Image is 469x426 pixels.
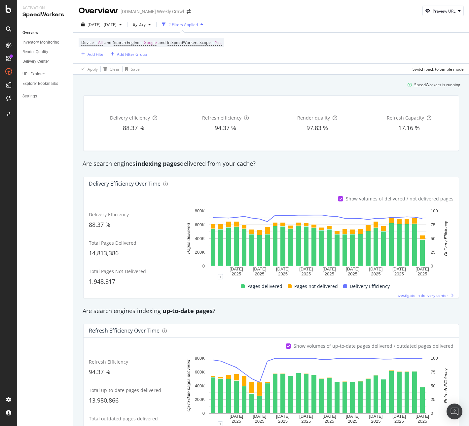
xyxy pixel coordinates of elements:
span: = [212,40,214,45]
text: 800K [195,208,205,213]
text: 50 [431,236,435,241]
span: Refresh Capacity [387,115,424,121]
text: 2025 [371,419,381,424]
text: 2025 [232,419,241,424]
button: Save [123,64,140,74]
div: Switch back to Simple mode [413,66,464,72]
span: By Day [130,21,146,27]
a: Delivery Center [22,58,68,65]
div: Save [131,66,140,72]
button: By Day [130,19,154,30]
text: 200K [195,397,205,402]
span: Device [81,40,94,45]
div: 1 [218,274,223,279]
text: 2025 [301,419,311,424]
text: 0 [202,411,205,416]
text: 600K [195,222,205,227]
div: Open Intercom Messenger [447,404,462,419]
div: SpeedWorkers is running [414,82,460,88]
text: 2025 [278,419,288,424]
button: Add Filter [79,50,105,58]
text: [DATE] [299,266,313,271]
a: Render Quality [22,49,68,55]
text: 0 [431,264,433,268]
span: 97.83 % [307,124,328,132]
div: Are search engines delivered from your cache? [79,160,463,168]
span: In SpeedWorkers Scope [167,40,211,45]
text: 2025 [232,271,241,276]
text: 25 [431,250,435,255]
span: and [104,40,111,45]
text: 400K [195,236,205,241]
span: 94.37 % [215,124,236,132]
a: Settings [22,93,68,100]
div: Activation [22,5,68,11]
span: Delivery efficiency [110,115,150,121]
text: 0 [202,264,205,268]
span: Google [144,38,157,47]
span: 13,980,866 [89,396,119,404]
a: Overview [22,29,68,36]
div: Overview [22,29,38,36]
div: SpeedWorkers [22,11,68,18]
span: Total Pages Delivered [89,240,136,246]
text: 200K [195,250,205,255]
button: 2 Filters Applied [159,19,206,30]
text: 2025 [255,419,265,424]
div: Delivery Efficiency over time [89,180,161,187]
div: Delivery Center [22,58,49,65]
text: [DATE] [369,414,383,419]
text: 2025 [301,271,311,276]
text: 2025 [255,271,265,276]
text: [DATE] [253,266,267,271]
div: Explorer Bookmarks [22,80,58,87]
span: Search Engine [113,40,139,45]
span: 14,813,386 [89,249,119,257]
text: 600K [195,370,205,374]
text: 100 [431,356,438,361]
span: 88.37 % [123,124,144,132]
svg: A chart. [182,207,453,277]
div: Inventory Monitoring [22,39,59,46]
div: 2 Filters Applied [168,22,198,27]
div: Are search engines indexing ? [79,307,463,315]
text: [DATE] [230,266,243,271]
text: [DATE] [346,414,359,419]
span: 88.37 % [89,221,110,229]
text: 100 [431,208,438,213]
text: 50 [431,383,435,388]
text: 400K [195,383,205,388]
text: 2025 [278,271,288,276]
div: Add Filter [88,52,105,57]
text: 2025 [348,419,357,424]
div: Add Filter Group [117,52,147,57]
text: Up-to-date pages delivered [186,360,191,412]
text: [DATE] [392,414,406,419]
text: 2025 [325,271,334,276]
strong: up-to-date pages [162,307,213,315]
div: Refresh Efficiency over time [89,327,160,334]
text: [DATE] [346,266,359,271]
span: Refresh efficiency [202,115,241,121]
span: All [98,38,103,47]
span: Total outdated pages delivered [89,415,158,422]
span: Total Pages Not-Delivered [89,268,146,274]
text: [DATE] [392,266,406,271]
text: Delivery Efficiency [443,221,448,256]
span: Delivery Efficiency [350,282,390,290]
span: Total up-to-date pages delivered [89,387,161,393]
button: Apply [79,64,98,74]
text: [DATE] [276,266,290,271]
div: [DOMAIN_NAME] Weekly Crawl [121,8,184,15]
text: Pages delivered [186,223,191,254]
text: 2025 [417,419,427,424]
text: 25 [431,397,435,402]
div: Apply [88,66,98,72]
button: Clear [101,64,120,74]
strong: indexing pages [135,160,180,167]
div: Clear [110,66,120,72]
span: Pages delivered [247,282,282,290]
span: Delivery Efficiency [89,211,129,218]
span: = [95,40,97,45]
span: Yes [215,38,222,47]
